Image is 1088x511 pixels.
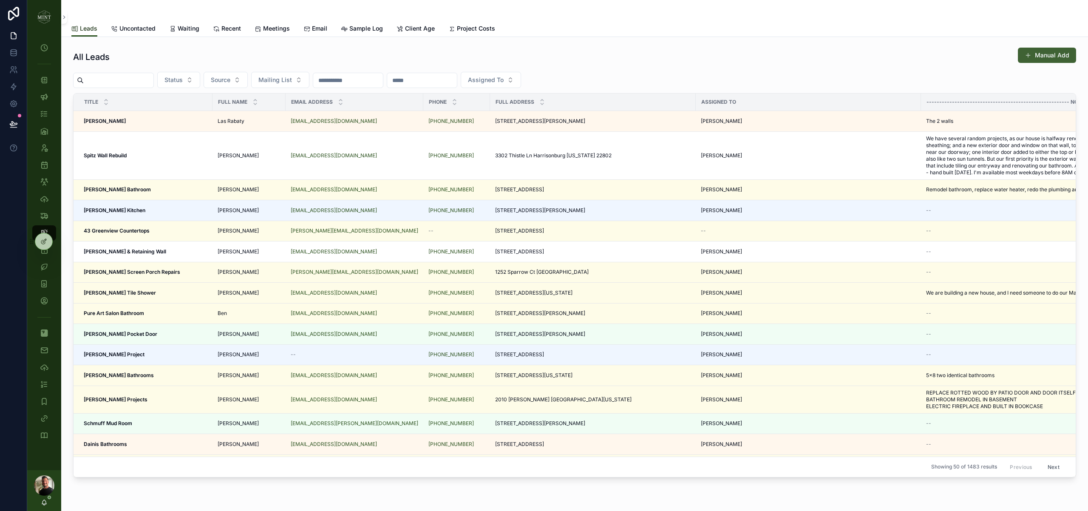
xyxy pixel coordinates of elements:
[164,76,183,84] span: Status
[218,331,280,338] a: [PERSON_NAME]
[291,186,418,193] a: [EMAIL_ADDRESS][DOMAIN_NAME]
[218,331,259,338] span: [PERSON_NAME]
[84,441,207,448] a: Dainis Bathrooms
[84,248,166,255] strong: [PERSON_NAME] & Retaining Wall
[263,24,290,33] span: Meetings
[701,99,736,105] span: Assigned To
[341,21,383,38] a: Sample Log
[169,21,199,38] a: Waiting
[701,248,742,255] span: [PERSON_NAME]
[701,331,742,338] span: [PERSON_NAME]
[495,441,691,448] a: [STREET_ADDRESS]
[218,99,247,105] span: Full Name
[495,248,691,255] a: [STREET_ADDRESS]
[84,310,207,317] a: Pure Art Salon Bathroom
[291,227,418,234] a: [PERSON_NAME][EMAIL_ADDRESS][DOMAIN_NAME]
[926,441,931,448] span: --
[926,248,931,255] span: --
[701,441,742,448] span: [PERSON_NAME]
[27,34,61,454] div: scrollable content
[926,331,931,338] span: --
[84,248,207,255] a: [PERSON_NAME] & Retaining Wall
[428,310,485,317] a: [PHONE_NUMBER]
[291,290,377,296] a: [EMAIL_ADDRESS][DOMAIN_NAME]
[495,152,612,159] span: 3302 Thistle Ln Harrisonburg [US_STATE] 22802
[428,248,474,255] a: [PHONE_NUMBER]
[495,207,691,214] a: [STREET_ADDRESS][PERSON_NAME]
[291,207,418,214] a: [EMAIL_ADDRESS][DOMAIN_NAME]
[495,269,589,275] span: 1252 Sparrow Ct [GEOGRAPHIC_DATA]
[84,186,207,193] a: [PERSON_NAME] Bathroom
[926,372,994,379] span: 5x8 two identical bathrooms
[218,441,259,448] span: [PERSON_NAME]
[84,99,98,105] span: Title
[495,118,585,125] span: [STREET_ADDRESS][PERSON_NAME]
[428,420,474,427] a: [PHONE_NUMBER]
[429,99,447,105] span: Phone
[84,152,127,159] strong: Spitz Wall Rebuild
[213,21,241,38] a: Recent
[428,152,485,159] a: [PHONE_NUMBER]
[291,420,418,427] a: [EMAIL_ADDRESS][PERSON_NAME][DOMAIN_NAME]
[496,99,534,105] span: Full Address
[931,463,997,470] span: Showing 50 of 1483 results
[428,331,485,338] a: [PHONE_NUMBER]
[218,207,259,214] span: [PERSON_NAME]
[111,21,156,38] a: Uncontacted
[495,118,691,125] a: [STREET_ADDRESS][PERSON_NAME]
[84,207,145,213] strong: [PERSON_NAME] Kitchen
[218,207,280,214] a: [PERSON_NAME]
[204,72,248,88] button: Select Button
[84,331,207,338] a: [PERSON_NAME] Pocket Door
[428,207,474,214] a: [PHONE_NUMBER]
[73,51,110,63] h1: All Leads
[428,186,474,193] a: [PHONE_NUMBER]
[291,186,377,193] a: [EMAIL_ADDRESS][DOMAIN_NAME]
[428,227,485,234] a: --
[428,186,485,193] a: [PHONE_NUMBER]
[84,331,157,337] strong: [PERSON_NAME] Pocket Door
[926,269,931,275] span: --
[701,331,916,338] a: [PERSON_NAME]
[701,118,742,125] span: [PERSON_NAME]
[457,24,495,33] span: Project Costs
[701,351,742,358] span: [PERSON_NAME]
[495,269,691,275] a: 1252 Sparrow Ct [GEOGRAPHIC_DATA]
[218,118,244,125] span: Las Rabaty
[291,118,377,125] a: [EMAIL_ADDRESS][DOMAIN_NAME]
[291,99,333,105] span: Email Address
[428,227,433,234] span: --
[84,396,147,403] strong: [PERSON_NAME] Projects
[926,310,931,317] span: --
[495,351,544,358] span: [STREET_ADDRESS]
[349,24,383,33] span: Sample Log
[84,290,207,296] a: [PERSON_NAME] Tile Shower
[1018,48,1076,63] button: Manual Add
[291,372,418,379] a: [EMAIL_ADDRESS][DOMAIN_NAME]
[218,248,280,255] a: [PERSON_NAME]
[291,248,418,255] a: [EMAIL_ADDRESS][DOMAIN_NAME]
[84,351,207,358] a: [PERSON_NAME] Project
[291,152,418,159] a: [EMAIL_ADDRESS][DOMAIN_NAME]
[218,441,280,448] a: [PERSON_NAME]
[701,248,916,255] a: [PERSON_NAME]
[495,396,691,403] a: 2010 [PERSON_NAME] [GEOGRAPHIC_DATA][US_STATE]
[701,152,742,159] span: [PERSON_NAME]
[448,21,495,38] a: Project Costs
[37,10,51,24] img: App logo
[84,420,207,427] a: Schmuff Mud Room
[258,76,292,84] span: Mailing List
[428,372,485,379] a: [PHONE_NUMBER]
[495,310,585,317] span: [STREET_ADDRESS][PERSON_NAME]
[428,351,485,358] a: [PHONE_NUMBER]
[303,21,327,38] a: Email
[84,118,207,125] a: [PERSON_NAME]
[255,21,290,38] a: Meetings
[291,396,377,403] a: [EMAIL_ADDRESS][DOMAIN_NAME]
[218,310,227,317] span: Ben
[495,152,691,159] a: 3302 Thistle Ln Harrisonburg [US_STATE] 22802
[178,24,199,33] span: Waiting
[218,152,280,159] a: [PERSON_NAME]
[291,351,296,358] span: --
